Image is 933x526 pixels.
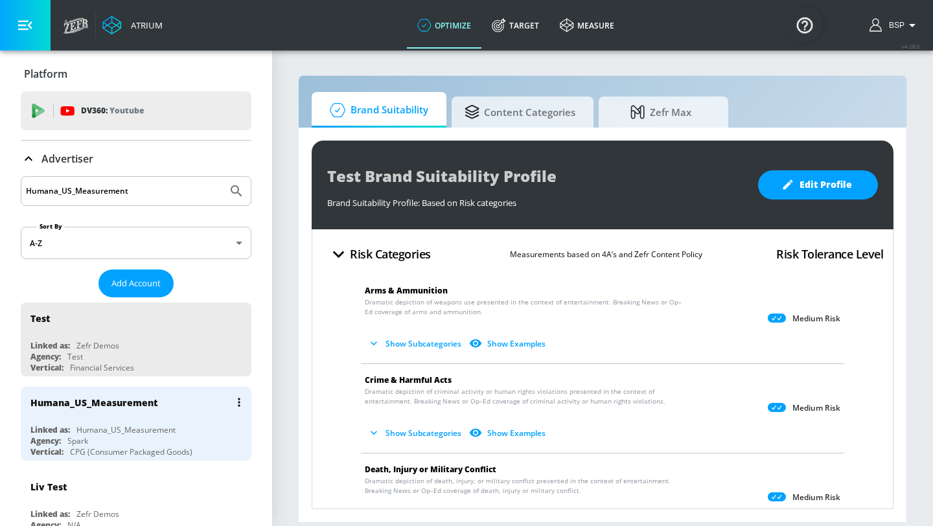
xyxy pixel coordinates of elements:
div: Zefr Demos [76,509,119,520]
div: Test [30,312,50,325]
p: Advertiser [41,152,93,166]
div: Agency: [30,351,61,362]
span: Content Categories [465,97,575,128]
div: Vertical: [30,446,63,457]
div: Liv Test [30,481,67,493]
p: DV360: [81,104,144,118]
a: optimize [407,2,481,49]
a: measure [549,2,625,49]
div: Linked as: [30,340,70,351]
a: Atrium [102,16,163,35]
div: DV360: Youtube [21,91,251,130]
span: Add Account [111,276,161,291]
h4: Risk Tolerance Level [776,245,883,263]
button: Show Subcategories [365,333,466,354]
span: Dramatic depiction of weapons use presented in the context of entertainment. Breaking News or Op–... [365,297,683,317]
button: Risk Categories [322,239,436,269]
input: Search by name [26,183,222,200]
span: Dramatic depiction of death, injury, or military conflict presented in the context of entertainme... [365,476,683,496]
p: Medium Risk [792,492,840,503]
span: Zefr Max [612,97,710,128]
div: CPG (Consumer Packaged Goods) [70,446,192,457]
div: Zefr Demos [76,340,119,351]
div: Financial Services [70,362,134,373]
p: Youtube [109,104,144,117]
div: Platform [21,56,251,92]
button: Show Examples [466,422,551,444]
a: Target [481,2,549,49]
label: Sort By [37,222,65,231]
button: Show Subcategories [365,422,466,444]
div: Humana_US_MeasurementLinked as:Humana_US_MeasurementAgency:SparkVertical:CPG (Consumer Packaged G... [21,387,251,461]
p: Medium Risk [792,314,840,324]
span: login as: bsp_linking@zefr.com [884,21,904,30]
button: Add Account [98,269,174,297]
p: Platform [24,67,67,81]
div: A-Z [21,227,251,259]
div: Vertical: [30,362,63,373]
span: Brand Suitability [325,95,428,126]
p: Medium Risk [792,403,840,413]
h4: Risk Categories [350,245,431,263]
button: Edit Profile [758,170,878,200]
button: Submit Search [222,177,251,205]
button: BSP [870,17,920,33]
div: TestLinked as:Zefr DemosAgency:TestVertical:Financial Services [21,303,251,376]
div: Humana_US_Measurement [76,424,176,435]
span: v 4.28.0 [902,43,920,50]
div: Spark [67,435,88,446]
div: Linked as: [30,509,70,520]
div: Test [67,351,83,362]
button: Show Examples [466,333,551,354]
span: Arms & Ammunition [365,285,448,296]
span: Death, Injury or Military Conflict [365,464,496,475]
div: Agency: [30,435,61,446]
div: Humana_US_Measurement [30,396,157,409]
span: Dramatic depiction of criminal activity or human rights violations presented in the context of en... [365,387,683,406]
div: Brand Suitability Profile: Based on Risk categories [327,190,745,209]
span: Crime & Harmful Acts [365,374,452,385]
div: Atrium [126,19,163,31]
div: Advertiser [21,141,251,177]
button: Open Resource Center [787,6,823,43]
p: Measurements based on 4A’s and Zefr Content Policy [510,247,702,261]
div: Linked as: [30,424,70,435]
span: Edit Profile [784,177,852,193]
